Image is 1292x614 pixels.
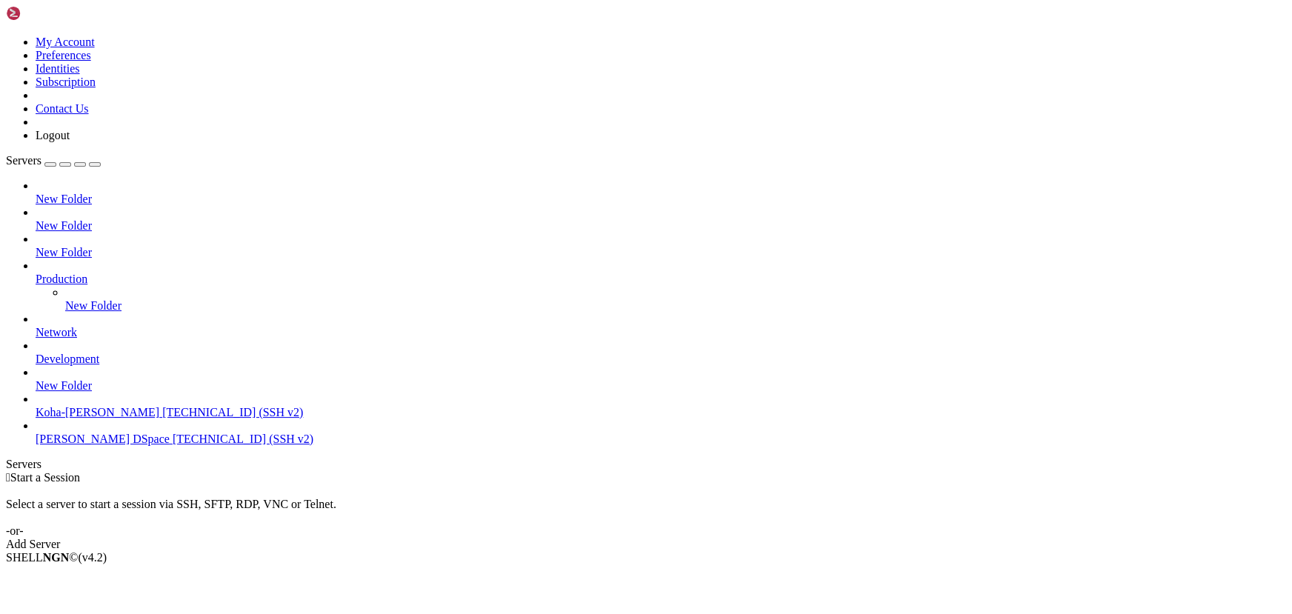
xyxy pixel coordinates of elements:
[65,299,1286,313] a: New Folder
[43,551,70,564] b: NGN
[36,246,1286,259] a: New Folder
[36,273,1286,286] a: Production
[162,406,303,418] span: [TECHNICAL_ID] (SSH v2)
[36,193,1286,206] a: New Folder
[6,551,107,564] span: SHELL ©
[36,366,1286,393] li: New Folder
[36,179,1286,206] li: New Folder
[6,154,101,167] a: Servers
[36,326,77,338] span: Network
[36,219,1286,233] a: New Folder
[65,286,1286,313] li: New Folder
[6,154,41,167] span: Servers
[36,353,99,365] span: Development
[79,551,107,564] span: 4.2.0
[36,406,159,418] span: Koha-[PERSON_NAME]
[36,62,80,75] a: Identities
[36,129,70,141] a: Logout
[36,433,1286,446] a: [PERSON_NAME] DSpace [TECHNICAL_ID] (SSH v2)
[36,379,1286,393] a: New Folder
[36,379,92,392] span: New Folder
[36,326,1286,339] a: Network
[36,339,1286,366] li: Development
[36,406,1286,419] a: Koha-[PERSON_NAME] [TECHNICAL_ID] (SSH v2)
[36,36,95,48] a: My Account
[36,76,96,88] a: Subscription
[36,259,1286,313] li: Production
[6,458,1286,471] div: Servers
[173,433,313,445] span: [TECHNICAL_ID] (SSH v2)
[6,471,10,484] span: 
[36,419,1286,446] li: [PERSON_NAME] DSpace [TECHNICAL_ID] (SSH v2)
[6,538,1286,551] div: Add Server
[10,471,80,484] span: Start a Session
[65,299,121,312] span: New Folder
[36,193,92,205] span: New Folder
[36,102,89,115] a: Contact Us
[6,484,1286,538] div: Select a server to start a session via SSH, SFTP, RDP, VNC or Telnet. -or-
[36,49,91,61] a: Preferences
[36,233,1286,259] li: New Folder
[36,393,1286,419] li: Koha-[PERSON_NAME] [TECHNICAL_ID] (SSH v2)
[36,313,1286,339] li: Network
[36,219,92,232] span: New Folder
[36,273,87,285] span: Production
[36,206,1286,233] li: New Folder
[36,246,92,258] span: New Folder
[36,353,1286,366] a: Development
[36,433,170,445] span: [PERSON_NAME] DSpace
[6,6,91,21] img: Shellngn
